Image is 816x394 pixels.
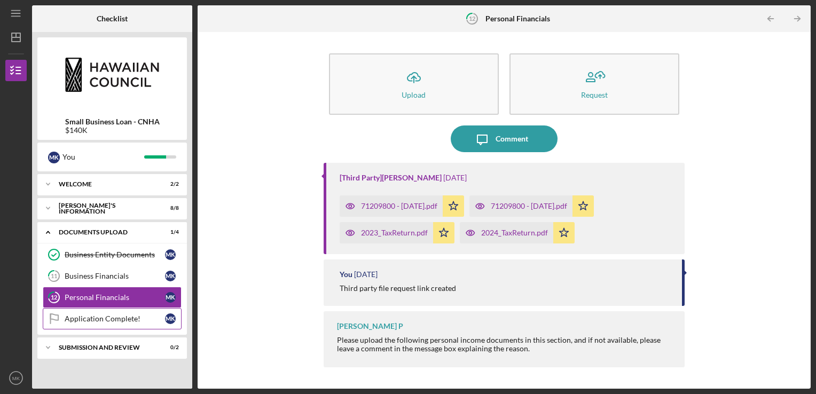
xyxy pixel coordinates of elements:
[59,344,152,351] div: SUBMISSION AND REVIEW
[361,228,428,237] div: 2023_TaxReturn.pdf
[48,152,60,163] div: M K
[481,228,548,237] div: 2024_TaxReturn.pdf
[43,308,182,329] a: Application Complete!MK
[160,181,179,187] div: 2 / 2
[160,205,179,211] div: 8 / 8
[65,126,160,135] div: $140K
[509,53,679,115] button: Request
[402,91,426,99] div: Upload
[51,273,57,280] tspan: 11
[340,195,464,217] button: 71209800 - [DATE].pdf
[97,14,128,23] b: Checklist
[340,174,442,182] div: [Third Party]
[165,313,176,324] div: M K
[496,125,528,152] div: Comment
[361,202,437,210] div: 71209800 - [DATE].pdf
[43,244,182,265] a: Business Entity DocumentsMK
[337,336,674,353] div: Please upload the following personal income documents in this section, and if not available, plea...
[65,314,165,323] div: Application Complete!
[340,270,352,279] div: You
[65,117,160,126] b: Small Business Loan - CNHA
[59,181,152,187] div: WELCOME
[62,148,144,166] div: You
[469,195,594,217] button: 71209800 - [DATE].pdf
[165,271,176,281] div: M K
[59,229,152,235] div: DOCUMENTS UPLOAD
[165,249,176,260] div: M K
[451,125,558,152] button: Comment
[460,222,575,243] button: 2024_TaxReturn.pdf
[337,322,403,330] div: [PERSON_NAME] P
[340,284,456,293] div: Third party file request link created
[165,292,176,303] div: M K
[37,43,187,107] img: Product logo
[468,15,475,22] tspan: 12
[443,174,467,182] time: 2025-08-09 10:06
[12,375,20,381] text: MK
[65,250,165,259] div: Business Entity Documents
[581,91,608,99] div: Request
[485,14,550,23] b: Personal Financials
[43,265,182,287] a: 11Business FinancialsMK
[340,222,454,243] button: 2023_TaxReturn.pdf
[382,173,442,182] a: [PERSON_NAME]
[491,202,567,210] div: 71209800 - [DATE].pdf
[65,272,165,280] div: Business Financials
[354,270,378,279] time: 2025-08-08 22:19
[5,367,27,389] button: MK
[65,293,165,302] div: Personal Financials
[329,53,499,115] button: Upload
[160,344,179,351] div: 0 / 2
[59,202,152,215] div: [PERSON_NAME]'S INFORMATION
[51,294,57,301] tspan: 12
[160,229,179,235] div: 1 / 4
[43,287,182,308] a: 12Personal FinancialsMK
